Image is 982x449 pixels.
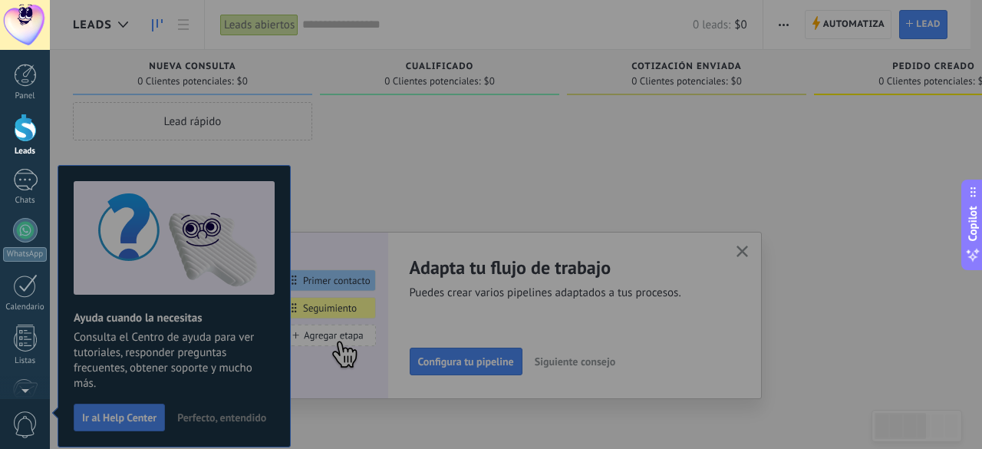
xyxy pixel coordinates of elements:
[3,196,48,206] div: Chats
[3,91,48,101] div: Panel
[965,206,980,241] span: Copilot
[3,247,47,262] div: WhatsApp
[3,302,48,312] div: Calendario
[3,356,48,366] div: Listas
[3,147,48,157] div: Leads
